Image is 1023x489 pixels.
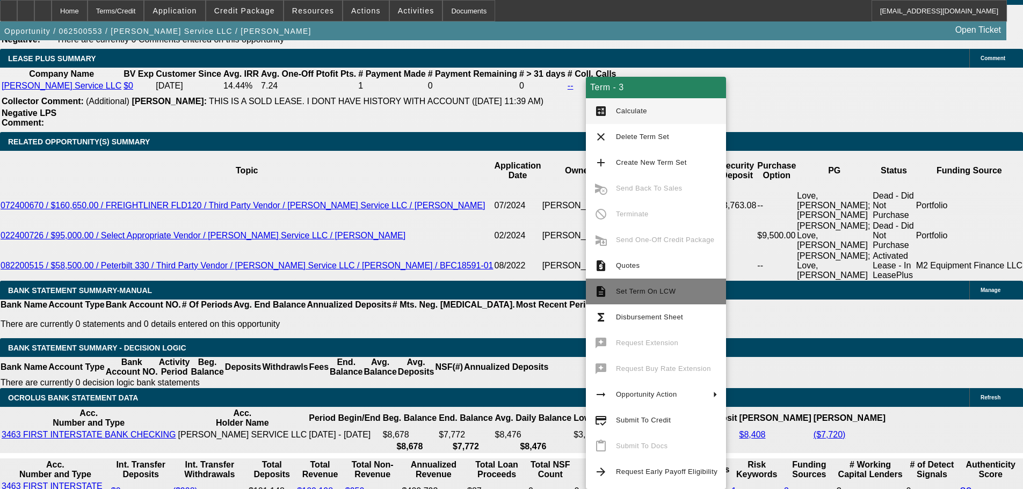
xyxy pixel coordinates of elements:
[178,429,308,440] td: [PERSON_NAME] SERVICE LLC
[144,1,205,21] button: Application
[206,1,283,21] button: Credit Package
[309,357,329,377] th: Fees
[2,81,121,90] a: [PERSON_NAME] Service LLC
[296,459,343,480] th: Total Revenue
[343,1,389,21] button: Actions
[981,287,1000,293] span: Manage
[739,430,766,439] a: $8,408
[438,408,493,428] th: End. Balance
[1,459,110,480] th: Acc. Number and Type
[48,357,105,377] th: Account Type
[717,191,757,221] td: $3,763.08
[757,151,796,191] th: Purchase Option
[813,408,886,428] th: [PERSON_NAME]
[190,357,224,377] th: Beg. Balance
[568,69,616,78] b: # Coll. Calls
[616,107,647,115] span: Calculate
[398,6,434,15] span: Activities
[494,251,542,281] td: 08/2022
[573,429,627,440] td: $3,293
[519,81,566,91] td: 0
[182,300,233,310] th: # Of Periods
[8,286,152,295] span: BANK STATEMENT SUMMARY-MANUAL
[308,408,381,428] th: Period Begin/End
[2,430,176,439] a: 3463 FIRST INTERSTATE BANK CHECKING
[495,429,572,440] td: $8,476
[916,151,1023,191] th: Funding Source
[1,231,405,240] a: 022400726 / $95,000.00 / Select Appropriate Vendor / [PERSON_NAME] Service LLC / [PERSON_NAME]
[262,357,308,377] th: Withdrawls
[594,156,607,169] mat-icon: add
[616,287,676,295] span: Set Term On LCW
[8,54,96,63] span: LEASE PLUS SUMMARY
[494,221,542,251] td: 02/2024
[568,81,574,90] a: --
[516,300,597,310] th: Most Recent Period
[717,151,757,191] th: Security Deposit
[172,459,247,480] th: Int. Transfer Withdrawals
[214,6,275,15] span: Credit Package
[783,459,835,480] th: Funding Sources
[358,69,425,78] b: # Payment Made
[105,300,182,310] th: Bank Account NO.
[1,319,596,329] p: There are currently 0 statements and 0 details entered on this opportunity
[951,21,1005,39] a: Open Ticket
[428,69,517,78] b: # Payment Remaining
[438,441,493,452] th: $7,772
[872,191,916,221] td: Dead - Did Not Purchase
[48,300,105,310] th: Account Type
[29,69,94,78] b: Company Name
[308,429,381,440] td: [DATE] - [DATE]
[542,191,615,221] td: [PERSON_NAME]
[916,191,1023,221] td: Portfolio
[392,300,516,310] th: # Mts. Neg. [MEDICAL_DATA].
[542,221,615,251] td: [PERSON_NAME]
[796,191,872,221] td: Love, [PERSON_NAME]; [PERSON_NAME]
[8,137,150,146] span: RELATED OPPORTUNITY(S) SUMMARY
[906,459,959,480] th: # of Detect Signals
[594,285,607,298] mat-icon: description
[814,430,846,439] a: ($7,720)
[427,81,518,91] td: 0
[594,465,607,478] mat-icon: arrow_forward
[363,357,397,377] th: Avg. Balance
[916,251,1023,281] td: M2 Equipment Finance LLC
[739,408,812,428] th: [PERSON_NAME]
[616,133,669,141] span: Delete Term Set
[573,408,627,428] th: Low Balance
[594,388,607,401] mat-icon: arrow_right_alt
[495,441,572,452] th: $8,476
[872,251,916,281] td: Activated Lease - In LeasePlus
[594,130,607,143] mat-icon: clear
[438,429,493,440] td: $7,772
[494,151,542,191] th: Application Date
[2,108,56,127] b: Negative LPS Comment:
[233,300,307,310] th: Avg. End Balance
[155,81,222,91] td: [DATE]
[158,357,191,377] th: Activity Period
[463,357,549,377] th: Annualized Deposits
[306,300,391,310] th: Annualized Deposits
[586,77,726,98] div: Term - 3
[8,344,186,352] span: Bank Statement Summary - Decision Logic
[757,251,796,281] td: --
[836,459,905,480] th: # Working Capital Lenders
[358,81,426,91] td: 1
[382,441,437,452] th: $8,678
[717,251,757,281] td: --
[717,221,757,251] td: --
[351,6,381,15] span: Actions
[329,357,363,377] th: End. Balance
[132,97,207,106] b: [PERSON_NAME]:
[382,408,437,428] th: Beg. Balance
[796,221,872,251] td: [PERSON_NAME]; Love, [PERSON_NAME]
[981,55,1005,61] span: Comment
[248,459,295,480] th: Total Deposits
[1,408,177,428] th: Acc. Number and Type
[616,416,671,424] span: Submit To Credit
[153,6,197,15] span: Application
[434,357,463,377] th: NSF(#)
[467,459,527,480] th: Total Loan Proceeds
[594,259,607,272] mat-icon: request_quote
[959,459,1022,480] th: Authenticity Score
